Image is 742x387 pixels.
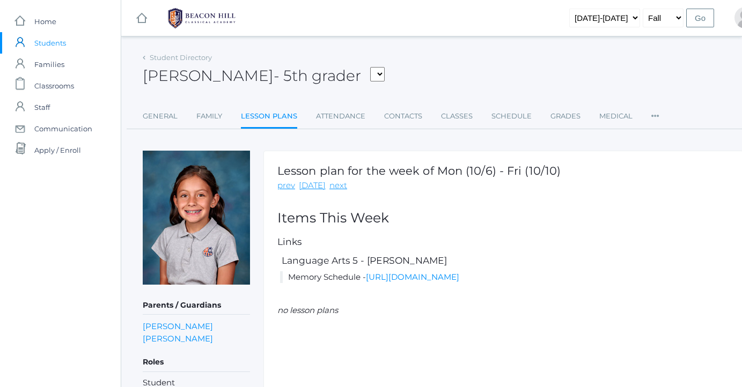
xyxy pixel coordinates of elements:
[34,11,56,32] span: Home
[366,272,459,282] a: [URL][DOMAIN_NAME]
[277,165,561,177] h1: Lesson plan for the week of Mon (10/6) - Fri (10/10)
[277,180,295,192] a: prev
[161,5,242,32] img: 1_BHCALogos-05.png
[34,75,74,96] span: Classrooms
[143,353,250,371] h5: Roles
[143,106,178,127] a: General
[34,118,92,139] span: Communication
[34,54,64,75] span: Families
[280,256,730,266] h5: Language Arts 5 - [PERSON_NAME]
[277,305,338,315] em: no lesson plans
[329,180,347,192] a: next
[196,106,222,127] a: Family
[143,151,250,285] img: Esperanza Ewing
[686,9,714,27] input: Go
[384,106,422,127] a: Contacts
[441,106,473,127] a: Classes
[241,106,297,129] a: Lesson Plans
[299,180,326,192] a: [DATE]
[491,106,532,127] a: Schedule
[599,106,633,127] a: Medical
[280,271,730,284] li: Memory Schedule -
[143,332,213,345] a: [PERSON_NAME]
[143,296,250,315] h5: Parents / Guardians
[34,139,81,161] span: Apply / Enroll
[143,320,213,332] a: [PERSON_NAME]
[34,32,66,54] span: Students
[550,106,581,127] a: Grades
[150,53,212,62] a: Student Directory
[316,106,365,127] a: Attendance
[277,211,730,226] h2: Items This Week
[34,96,50,118] span: Staff
[277,237,730,247] h5: Links
[274,66,361,85] span: - 5th grader
[143,68,385,84] h2: [PERSON_NAME]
